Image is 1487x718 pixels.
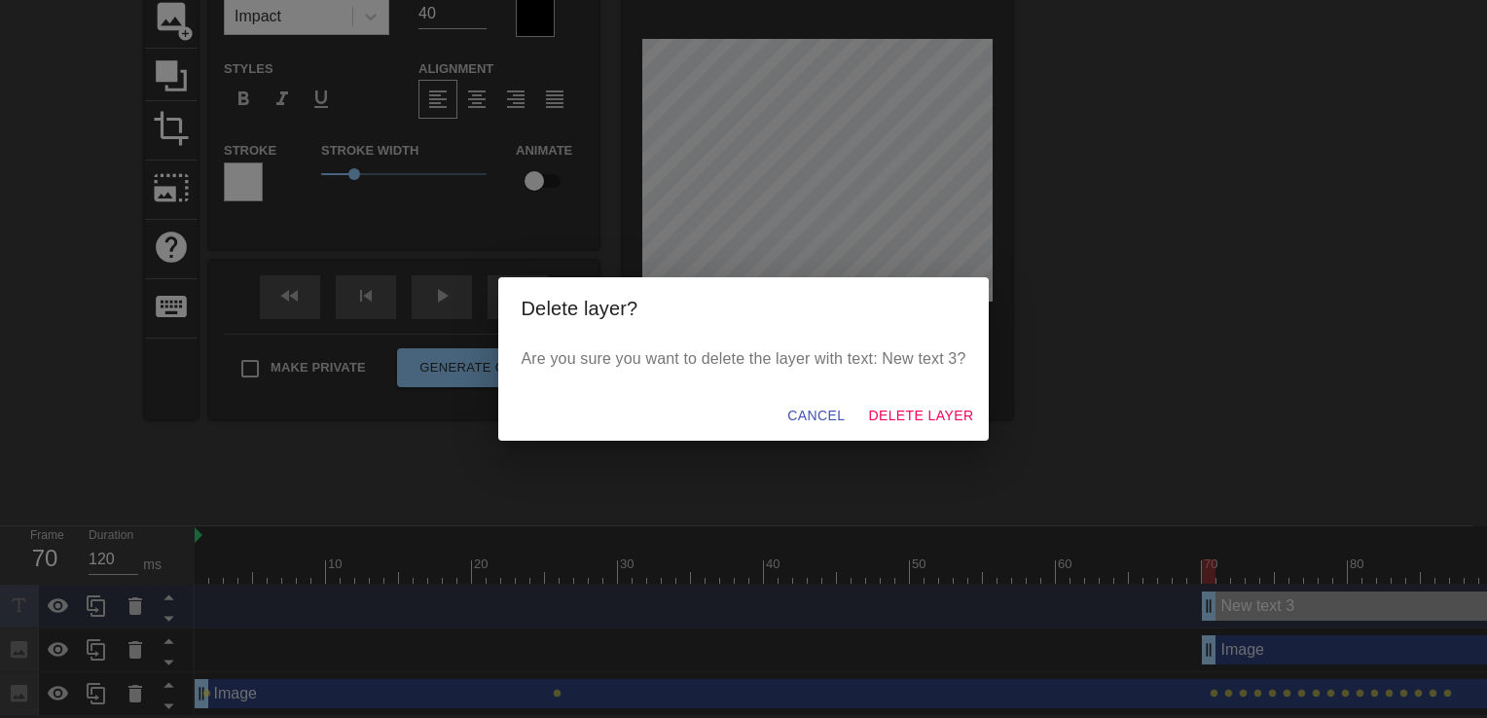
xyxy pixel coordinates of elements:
button: Delete Layer [860,398,981,434]
span: Cancel [787,404,845,428]
button: Cancel [780,398,852,434]
h2: Delete layer? [522,293,966,324]
span: Delete Layer [868,404,973,428]
p: Are you sure you want to delete the layer with text: New text 3? [522,347,966,371]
